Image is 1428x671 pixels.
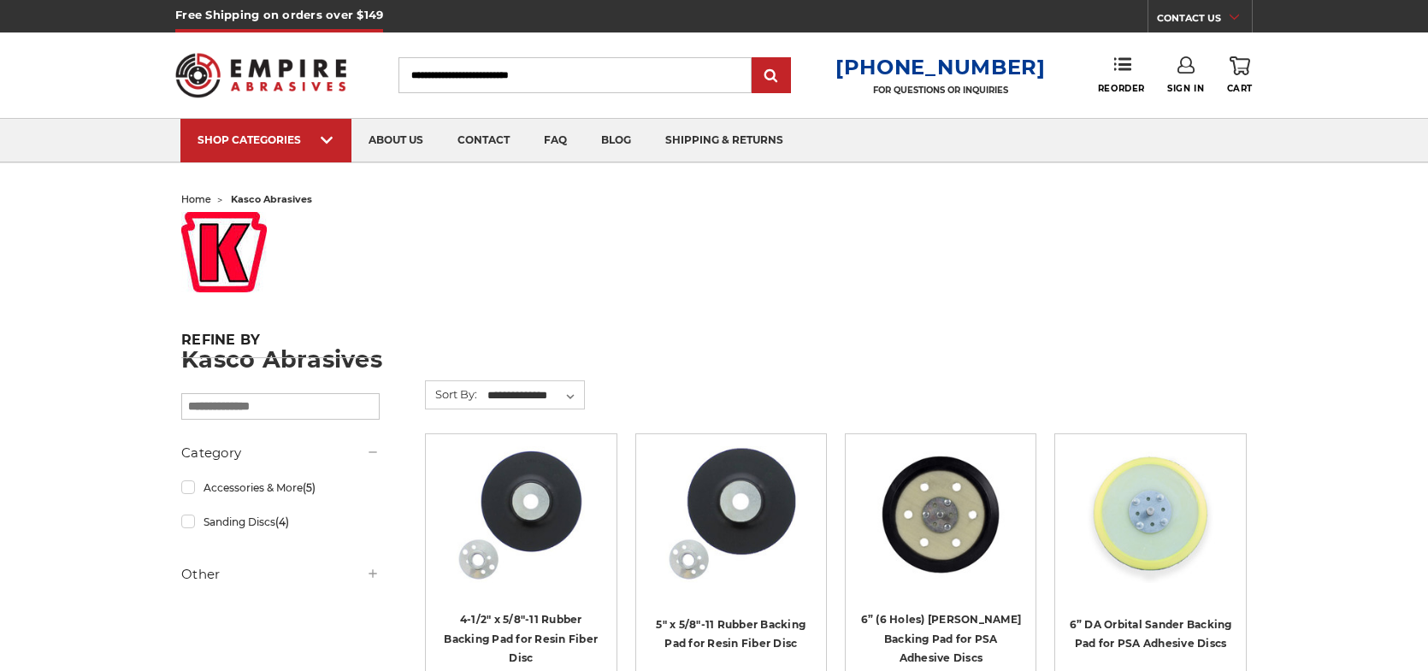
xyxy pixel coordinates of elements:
a: about us [351,119,440,162]
a: 6” DA Orbital Sander Backing Pad for PSA Adhesive Discs [1070,618,1232,650]
h1: Kasco Abrasives [181,348,1247,371]
a: Reorder [1098,56,1145,93]
a: [PHONE_NUMBER] [835,55,1046,79]
h5: Category [181,443,380,463]
img: 6” DA Orbital Sander Backing Pad for PSA Adhesive Discs [1083,446,1219,583]
a: 5 Inch Backing Pad for resin fiber disc with 5/8"-11 locking nut rubber [648,446,814,612]
a: 4-1/2" Resin Fiber Disc Backing Pad Flexible Rubber [438,446,604,612]
h5: Other [181,564,380,585]
span: (4) [275,515,289,528]
a: home [181,193,211,205]
a: Cart [1227,56,1253,94]
a: shipping & returns [648,119,800,162]
a: blog [584,119,648,162]
span: (5) [303,481,316,494]
span: Cart [1227,83,1253,94]
a: 6” (6 Holes) [PERSON_NAME] Backing Pad for PSA Adhesive Discs [861,613,1022,664]
span: Sign In [1167,83,1204,94]
img: 6” (6 Holes) DA Sander Backing Pad for PSA Adhesive Discs [872,446,1009,583]
a: CONTACT US [1157,9,1252,32]
select: Sort By: [485,383,584,409]
span: kasco abrasives [231,193,312,205]
p: FOR QUESTIONS OR INQUIRIES [835,85,1046,96]
img: 4-1/2" Resin Fiber Disc Backing Pad Flexible Rubber [452,446,589,583]
a: 6” (6 Holes) DA Sander Backing Pad for PSA Adhesive Discs [858,446,1024,612]
a: 4-1/2" x 5/8"-11 Rubber Backing Pad for Resin Fiber Disc [444,613,598,664]
span: Reorder [1098,83,1145,94]
a: faq [527,119,584,162]
a: Sanding Discs [181,507,380,537]
h5: Refine by [181,332,380,358]
img: kasco_logo_red_1508352977__66060.original.jpg [181,212,267,292]
img: Empire Abrasives [175,42,346,109]
a: contact [440,119,527,162]
label: Sort By: [426,381,477,407]
div: SHOP CATEGORIES [198,133,334,146]
a: Accessories & More [181,473,380,503]
input: Submit [754,59,788,93]
a: 5" x 5/8"-11 Rubber Backing Pad for Resin Fiber Disc [656,618,805,650]
img: 5 Inch Backing Pad for resin fiber disc with 5/8"-11 locking nut rubber [663,446,800,583]
a: 6” DA Orbital Sander Backing Pad for PSA Adhesive Discs [1067,446,1233,612]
